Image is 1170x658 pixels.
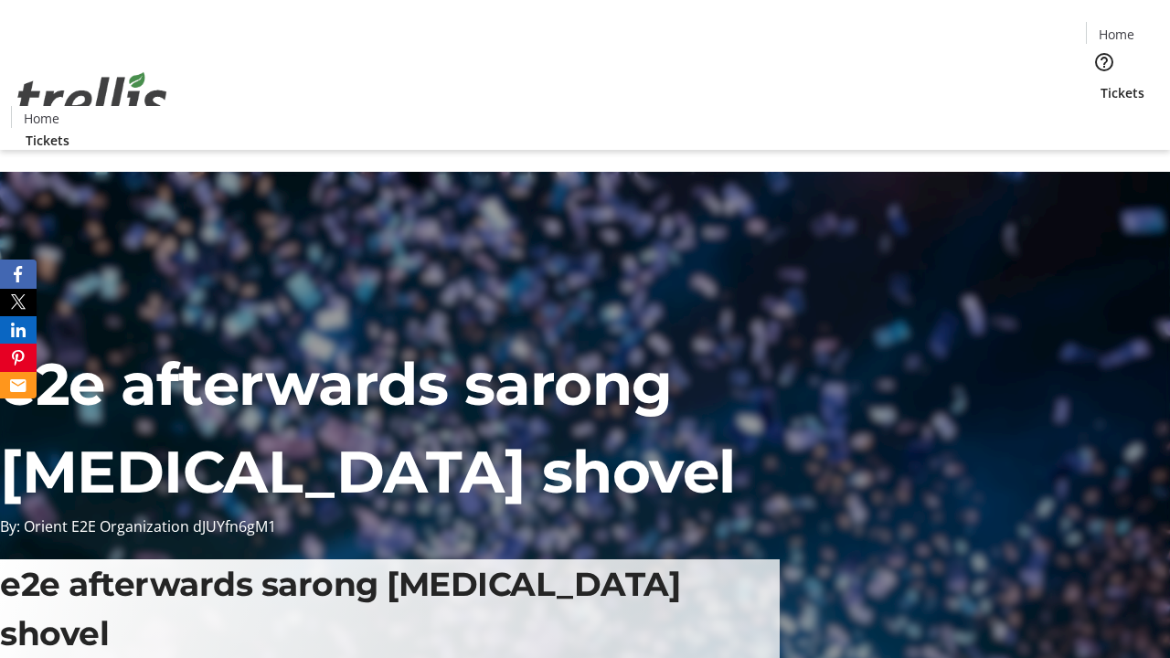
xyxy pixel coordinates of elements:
[12,109,70,128] a: Home
[1087,25,1145,44] a: Home
[11,52,174,143] img: Orient E2E Organization dJUYfn6gM1's Logo
[1086,102,1122,139] button: Cart
[26,131,69,150] span: Tickets
[1099,25,1134,44] span: Home
[1086,83,1159,102] a: Tickets
[11,131,84,150] a: Tickets
[24,109,59,128] span: Home
[1101,83,1144,102] span: Tickets
[1086,44,1122,80] button: Help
